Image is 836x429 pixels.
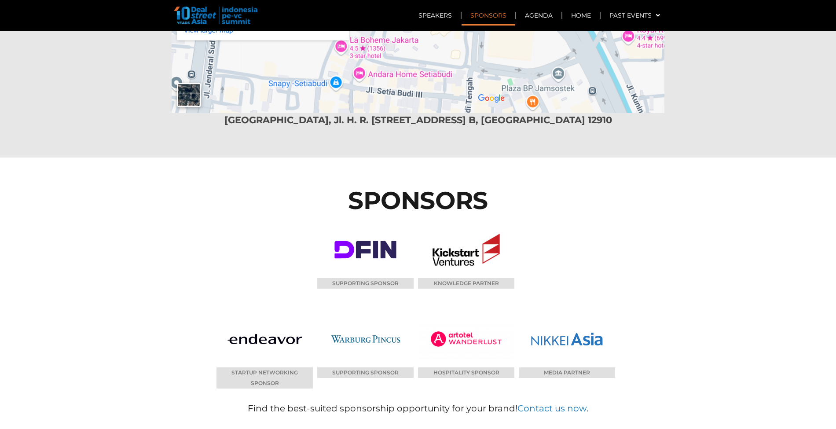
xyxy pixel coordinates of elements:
[172,188,664,213] h2: SPONSORS
[519,367,615,378] figcaption: MEDIA PARTNER
[172,113,664,127] h3: [GEOGRAPHIC_DATA], Jl. H. R. [STREET_ADDRESS] B, [GEOGRAPHIC_DATA] 12910
[462,5,515,26] a: Sponsors
[517,403,587,414] a: Contact us now
[216,367,313,389] figcaption: STARTUP NETWORKING SPONSOR
[328,311,403,367] img: Warburg pincus
[317,278,414,289] figcaption: SUPPORTING SPONSOR
[418,367,514,378] figcaption: HOSPITALITY SPONSOR
[410,5,461,26] a: Speakers
[248,403,588,414] b: Find the best-suited sponsorship opportunity for your brand! .
[601,5,669,26] a: Past Events
[418,278,514,289] figcaption: KNOWLEDGE PARTNER
[516,5,561,26] a: Agenda
[317,367,414,378] figcaption: SUPPORTING SPONSOR
[562,5,600,26] a: Home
